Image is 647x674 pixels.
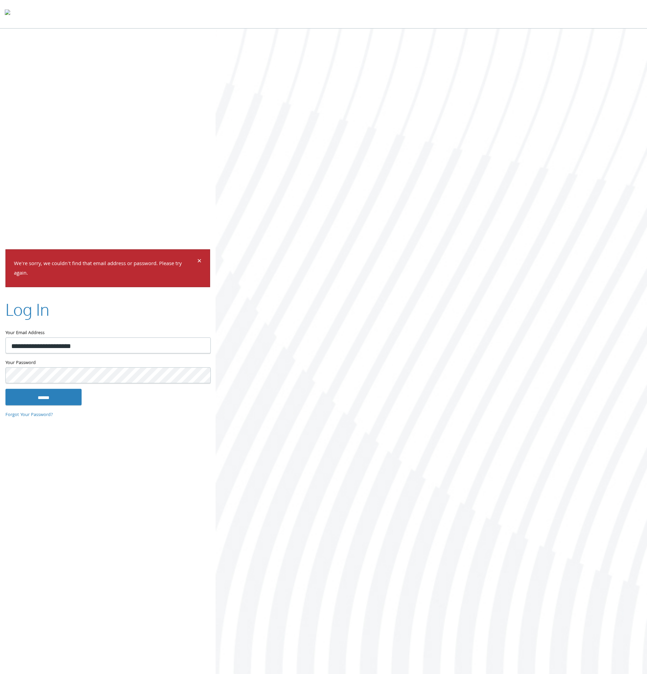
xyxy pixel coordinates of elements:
[5,411,53,418] a: Forgot Your Password?
[5,298,49,321] h2: Log In
[197,258,202,266] button: Dismiss alert
[197,255,202,268] span: ×
[14,259,196,279] p: We're sorry, we couldn't find that email address or password. Please try again.
[5,359,210,367] label: Your Password
[5,7,10,21] img: todyl-logo-dark.svg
